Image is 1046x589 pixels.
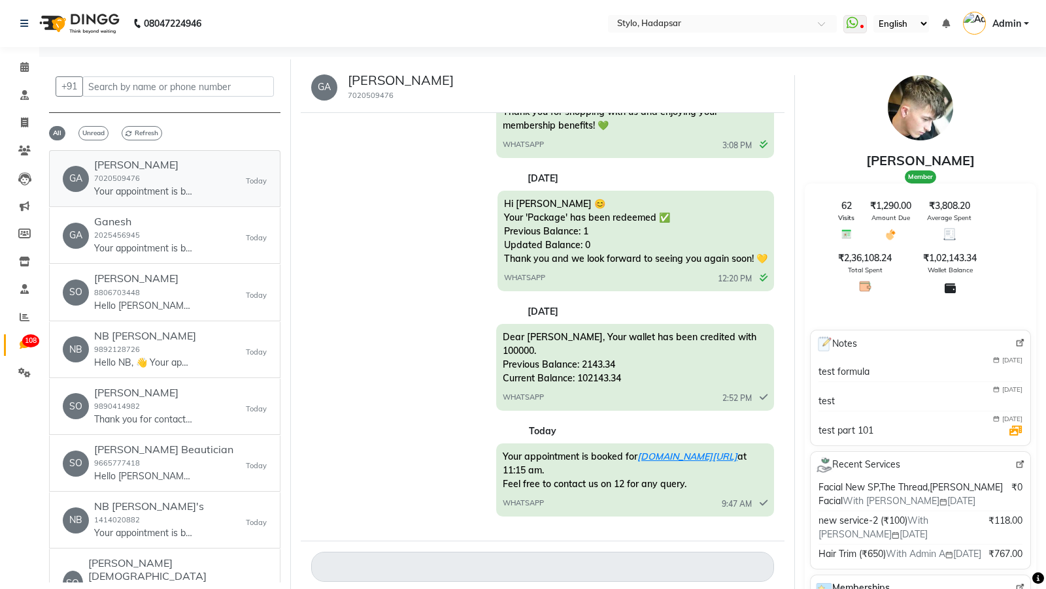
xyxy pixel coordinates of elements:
[1002,385,1022,394] span: [DATE]
[63,223,89,249] div: GA
[94,515,140,524] small: 1414020882
[63,451,89,477] div: SO
[818,548,886,560] span: Hair Trim (₹650)
[94,356,192,370] p: Hello NB, 👋 Your appointment with [PERSON_NAME] is confirmed! 🎉 📅 Date : [DATE] 11:15 AM 🕒 Time :...
[722,392,752,404] span: 2:52 PM
[246,176,267,187] small: Today
[848,265,883,275] span: Total Spent
[888,75,953,140] img: profile
[246,517,267,528] small: Today
[923,251,977,265] span: ₹1,02,143.34
[886,548,981,560] span: With Admin A [DATE]
[348,72,454,88] h5: [PERSON_NAME]
[63,279,89,306] div: SO
[94,330,196,342] h6: NB [PERSON_NAME]
[94,299,192,313] p: Hello [PERSON_NAME], 👋 Your appointment with [PERSON_NAME] is confirmed! 🎉 📅 Date : [DATE] 11:30 ...
[1002,414,1022,424] span: [DATE]
[504,272,545,283] span: WHATSAPP
[818,365,869,379] div: test formula
[718,273,752,285] span: 12:20 PM
[78,126,109,140] span: Unread
[4,334,35,356] a: 108
[94,458,140,468] small: 9665777418
[805,151,1036,170] div: [PERSON_NAME]
[246,347,267,358] small: Today
[56,76,83,97] button: +91
[818,481,1003,507] span: Facial New SP,The Thread,[PERSON_NAME] Facial
[94,387,192,399] h6: [PERSON_NAME]
[246,290,267,301] small: Today
[838,213,854,223] span: Visits
[63,507,89,533] div: NB
[503,139,544,150] span: WHATSAPP
[528,172,558,184] strong: [DATE]
[1011,481,1022,494] span: ₹0
[311,74,337,101] div: GA
[94,288,140,297] small: 8806703448
[988,514,1022,528] span: ₹118.00
[503,498,544,509] span: WHATSAPP
[94,402,140,411] small: 9890414982
[838,251,892,265] span: ₹2,36,108.24
[63,336,89,362] div: NB
[871,213,910,223] span: Amount Due
[503,331,756,384] span: Dear [PERSON_NAME], Your wallet has been credited with 100000. Previous Balance: 2143.34 Current ...
[144,5,201,42] b: 08047224946
[94,470,192,483] p: Hello [PERSON_NAME], 👋 Your appointment with [PERSON_NAME] is confirmed! 🎉 📅 Date : [DATE] 10:00 ...
[94,345,140,354] small: 9892128726
[637,451,737,462] a: [DOMAIN_NAME][URL]
[49,126,65,140] span: All
[722,498,752,510] span: 9:47 AM
[929,199,970,213] span: ₹3,808.20
[94,159,192,171] h6: [PERSON_NAME]
[722,140,752,151] span: 3:08 PM
[94,500,204,513] h6: NB [PERSON_NAME]'s
[859,280,871,293] img: Total Spent Icon
[22,334,39,347] span: 108
[988,547,1022,561] span: ₹767.00
[885,228,897,241] img: Amount Due Icon
[816,336,857,353] span: Notes
[818,424,873,438] div: test part 101
[503,392,544,403] span: WHATSAPP
[88,557,246,582] h6: [PERSON_NAME] [DEMOGRAPHIC_DATA]
[818,515,907,526] span: new service-2 (₹100)
[963,12,986,35] img: Admin
[94,231,140,240] small: 2025456945
[122,126,162,140] span: Refresh
[246,460,267,471] small: Today
[818,394,835,408] div: test
[816,457,900,473] span: Recent Services
[528,306,558,317] strong: [DATE]
[94,413,192,426] p: Thank you for contacting soni hair spa beauty studio! Please let us know how we can help you.
[943,228,956,240] img: Average Spent Icon
[348,91,394,100] small: 7020509476
[82,76,274,97] input: Search by name or phone number
[63,393,89,419] div: SO
[33,5,123,42] img: logo
[928,265,973,275] span: Wallet Balance
[870,199,911,213] span: ₹1,290.00
[504,198,768,264] span: Hi [PERSON_NAME] 😊 Your 'Package' has been redeemed ✅ Previous Balance: 1 Updated Balance: 0 Than...
[94,443,233,456] h6: [PERSON_NAME] Beautician
[503,451,747,490] span: Your appointment is booked for at 11:15 am. Feel free to contact us on 12 for any query.
[94,526,192,540] p: Your appointment is booked for [DOMAIN_NAME][URL] at 2:00 pm. Feel free to contact us on 7 for an...
[992,17,1021,31] span: Admin
[63,166,89,192] div: GA
[94,215,192,228] h6: Ganesh
[246,232,267,244] small: Today
[94,174,140,183] small: 7020509476
[94,272,192,285] h6: [PERSON_NAME]
[905,170,936,183] span: Member
[843,495,975,507] span: With [PERSON_NAME] [DATE]
[841,199,852,213] span: 62
[529,425,556,437] strong: Today
[818,297,1025,321] span: Unpaid Dues
[94,242,192,255] p: Your appointment is booked for [DOMAIN_NAME][URL] at 10:45 am. Feel free to contact us on 10 for ...
[927,213,971,223] span: Average Spent
[246,404,267,415] small: Today
[94,185,192,199] p: Your appointment is booked for [DOMAIN_NAME][URL] at 11:15 am. Feel free to contact us on 12 for ...
[1002,355,1022,365] span: [DATE]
